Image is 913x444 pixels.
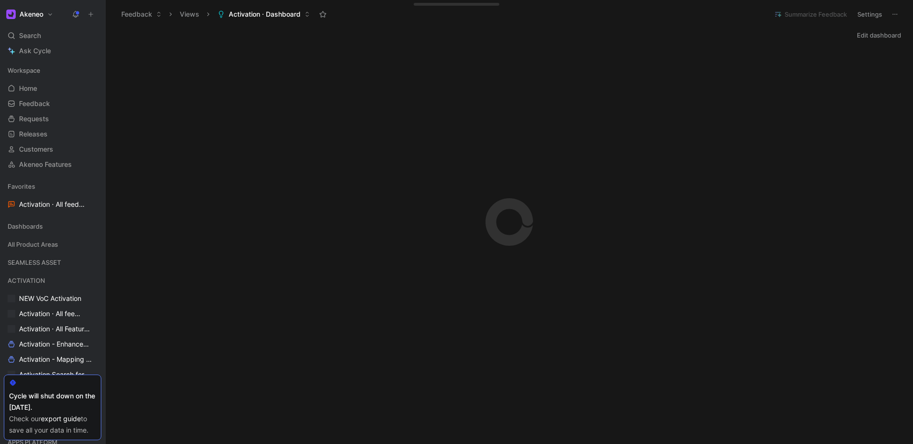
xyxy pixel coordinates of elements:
[117,7,166,21] button: Feedback
[6,10,16,19] img: Akeneo
[4,63,101,77] div: Workspace
[8,276,45,285] span: ACTIVATION
[4,237,101,254] div: All Product Areas
[19,45,51,57] span: Ask Cycle
[8,182,35,191] span: Favorites
[4,255,101,272] div: SEAMLESS ASSET
[4,81,101,96] a: Home
[175,7,204,21] button: Views
[4,44,101,58] a: Ask Cycle
[4,142,101,156] a: Customers
[4,291,101,306] a: NEW VoC Activation
[4,112,101,126] a: Requests
[853,8,886,21] button: Settings
[4,367,101,382] a: Activation Search for Feature Requests
[8,222,43,231] span: Dashboards
[19,309,80,319] span: Activation · All feedback
[4,322,101,336] a: Activation · All Feature Requests
[4,273,101,427] div: ACTIVATIONNEW VoC ActivationActivation · All feedbackActivation · All Feature RequestsActivation ...
[19,30,41,41] span: Search
[4,97,101,111] a: Feedback
[19,145,53,154] span: Customers
[8,66,40,75] span: Workspace
[41,415,81,423] a: export guide
[4,255,101,270] div: SEAMLESS ASSET
[229,10,301,19] span: Activation · Dashboard
[19,355,92,364] span: Activation - Mapping and Transformation
[19,114,49,124] span: Requests
[9,413,96,436] div: Check our to save all your data in time.
[19,129,48,139] span: Releases
[8,240,58,249] span: All Product Areas
[4,179,101,193] div: Favorites
[4,127,101,141] a: Releases
[853,29,905,42] button: Edit dashboard
[19,84,37,93] span: Home
[4,237,101,251] div: All Product Areas
[213,7,314,21] button: Activation · Dashboard
[19,10,43,19] h1: Akeneo
[19,294,81,303] span: NEW VoC Activation
[770,8,851,21] button: Summarize Feedback
[19,200,85,210] span: Activation · All feedback
[4,337,101,351] a: Activation - Enhanced Content
[4,8,56,21] button: AkeneoAkeneo
[19,160,72,169] span: Akeneo Features
[8,258,61,267] span: SEAMLESS ASSET
[4,273,101,288] div: ACTIVATION
[4,352,101,367] a: Activation - Mapping and Transformation
[19,339,90,349] span: Activation - Enhanced Content
[4,307,101,321] a: Activation · All feedback
[4,197,101,212] a: Activation · All feedback
[19,324,91,334] span: Activation · All Feature Requests
[9,390,96,413] div: Cycle will shut down on the [DATE].
[4,219,101,236] div: Dashboards
[4,219,101,233] div: Dashboards
[4,157,101,172] a: Akeneo Features
[19,370,92,379] span: Activation Search for Feature Requests
[19,99,50,108] span: Feedback
[4,29,101,43] div: Search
